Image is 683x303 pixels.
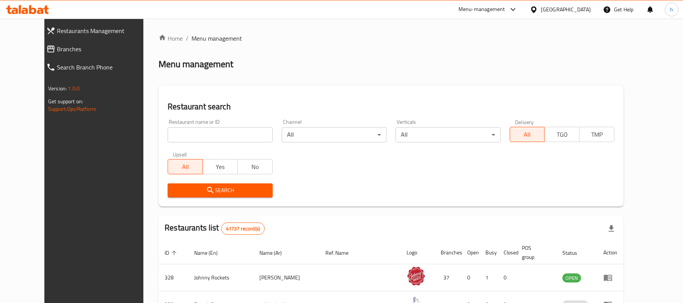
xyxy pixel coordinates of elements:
[510,127,545,142] button: All
[57,63,152,72] span: Search Branch Phone
[498,241,516,264] th: Closed
[458,5,505,14] div: Menu-management
[159,264,188,291] td: 328
[40,58,159,76] a: Search Branch Phone
[48,96,83,106] span: Get support on:
[40,22,159,40] a: Restaurants Management
[241,161,270,172] span: No
[174,186,266,195] span: Search
[171,161,200,172] span: All
[282,127,386,142] div: All
[325,248,358,257] span: Ref. Name
[40,40,159,58] a: Branches
[173,151,187,157] label: Upsell
[206,161,235,172] span: Yes
[165,222,265,235] h2: Restaurants list
[159,34,183,43] a: Home
[237,159,273,174] button: No
[168,183,272,197] button: Search
[562,248,587,257] span: Status
[221,223,265,235] div: Total records count
[435,264,461,291] td: 37
[522,243,547,262] span: POS group
[515,119,534,125] label: Delivery
[602,219,620,238] div: Export file
[670,5,673,14] span: h
[48,104,96,114] a: Support.OpsPlatform
[498,264,516,291] td: 0
[396,127,500,142] div: All
[168,159,203,174] button: All
[541,5,591,14] div: [GEOGRAPHIC_DATA]
[562,274,581,282] span: OPEN
[168,101,614,112] h2: Restaurant search
[159,34,623,43] nav: breadcrumb
[259,248,292,257] span: Name (Ar)
[221,225,264,232] span: 41737 record(s)
[583,129,611,140] span: TMP
[203,159,238,174] button: Yes
[603,273,617,282] div: Menu
[579,127,614,142] button: TMP
[479,241,498,264] th: Busy
[57,26,152,35] span: Restaurants Management
[461,264,479,291] td: 0
[186,34,188,43] li: /
[253,264,319,291] td: [PERSON_NAME]
[192,34,242,43] span: Menu management
[194,248,228,257] span: Name (En)
[165,248,179,257] span: ID
[159,58,233,70] h2: Menu management
[435,241,461,264] th: Branches
[513,129,542,140] span: All
[548,129,576,140] span: TGO
[168,127,272,142] input: Search for restaurant name or ID..
[57,44,152,54] span: Branches
[479,264,498,291] td: 1
[400,241,435,264] th: Logo
[461,241,479,264] th: Open
[188,264,253,291] td: Johnny Rockets
[68,84,80,93] span: 1.0.0
[48,84,67,93] span: Version:
[597,241,623,264] th: Action
[544,127,579,142] button: TGO
[407,267,426,286] img: Johnny Rockets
